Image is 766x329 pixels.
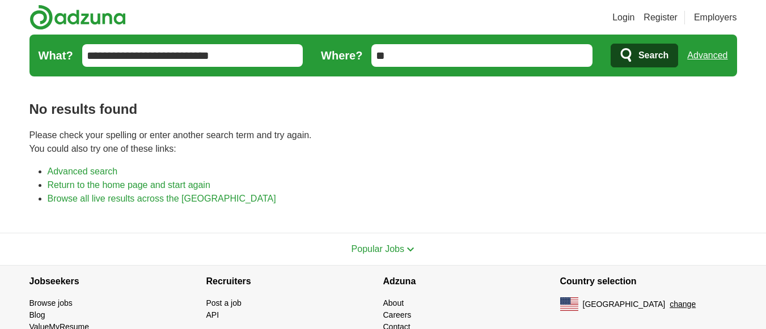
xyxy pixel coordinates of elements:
a: Employers [694,11,737,24]
a: Login [612,11,634,24]
a: Advanced search [48,166,118,176]
a: Careers [383,310,412,319]
p: Please check your spelling or enter another search term and try again. You could also try one of ... [29,129,737,156]
a: Blog [29,310,45,319]
img: Adzuna logo [29,5,126,30]
button: Search [611,44,678,67]
a: Advanced [687,44,727,67]
span: Search [638,44,668,67]
a: Register [644,11,678,24]
a: Browse all live results across the [GEOGRAPHIC_DATA] [48,194,276,203]
h4: Country selection [560,266,737,297]
a: API [206,310,219,319]
label: Where? [321,47,362,64]
img: US flag [560,297,578,311]
label: What? [39,47,73,64]
a: Post a job [206,298,242,307]
a: Browse jobs [29,298,73,307]
button: change [670,298,696,310]
span: [GEOGRAPHIC_DATA] [583,298,666,310]
img: toggle icon [407,247,414,252]
span: Popular Jobs [352,244,404,254]
a: About [383,298,404,307]
h1: No results found [29,99,737,119]
a: Return to the home page and start again [48,180,210,190]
